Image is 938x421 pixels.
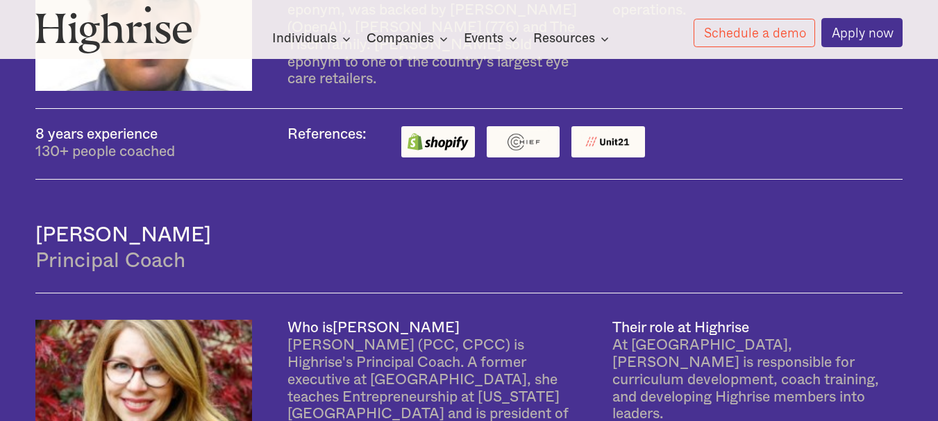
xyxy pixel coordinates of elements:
div: Their role at Highrise [612,320,749,335]
div: References: [287,126,367,161]
img: Highrise logo [35,6,192,53]
div: Resources [533,31,595,47]
div: Companies [367,31,452,47]
div: [PERSON_NAME] [333,320,460,335]
a: Apply now [821,18,903,47]
div: Events [464,31,521,47]
div: Events [464,31,503,47]
div: Individuals [272,31,337,47]
div: Individuals [272,31,355,47]
div: 130+ people coached [35,144,252,161]
div: Who is [287,320,333,335]
a: Schedule a demo [694,19,816,47]
div: 8 years experience [35,126,252,144]
h4: [PERSON_NAME] [35,223,903,248]
div: Principal Coach [35,248,903,275]
div: Resources [533,31,613,47]
div: Companies [367,31,434,47]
